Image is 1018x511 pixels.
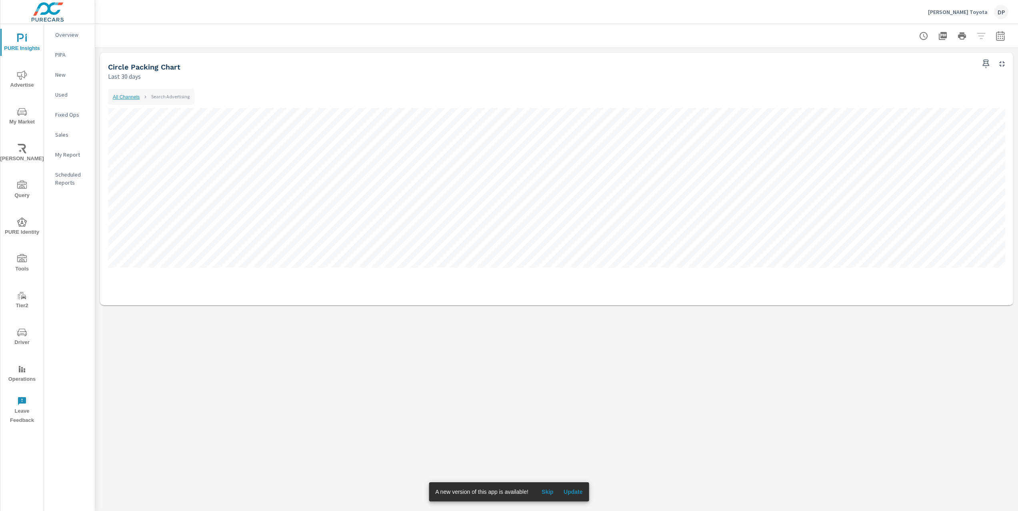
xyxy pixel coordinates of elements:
button: Skip [535,485,560,498]
p: New [55,71,88,79]
span: A new version of this app is available! [435,489,528,495]
p: Scheduled Reports [55,171,88,187]
span: Save this to your personalized report [980,58,992,70]
div: Overview [44,29,95,41]
span: Leave Feedback [3,396,41,425]
span: Tier2 [3,291,41,310]
p: Used [55,91,88,99]
span: Operations [3,364,41,384]
div: nav menu [0,24,44,428]
div: Sales [44,129,95,141]
button: "Export Report to PDF" [935,28,951,44]
p: [PERSON_NAME] Toyota [928,8,988,16]
p: My Report [55,151,88,159]
p: Last 30 days [108,72,141,81]
div: New [44,69,95,81]
span: My Market [3,107,41,127]
p: Overview [55,31,88,39]
span: Advertise [3,70,41,90]
button: Select Date Range [992,28,1008,44]
p: Fixed Ops [55,111,88,119]
nav: chart navigation [108,89,194,105]
a: All Channels [113,94,140,100]
div: DP [994,5,1008,19]
span: Skip [538,488,557,495]
span: Tools [3,254,41,274]
span: [PERSON_NAME] [3,144,41,163]
h5: Circle Packing Chart [108,63,180,71]
span: PURE Identity [3,217,41,237]
span: Driver [3,328,41,347]
p: PIPA [55,51,88,59]
div: Scheduled Reports [44,169,95,189]
span: PURE Insights [3,34,41,53]
p: Search Advertising [151,93,190,100]
p: Sales [55,131,88,139]
button: Print Report [954,28,970,44]
span: Update [564,488,583,495]
button: Minimize Widget [996,58,1008,70]
button: Update [560,485,586,498]
div: Used [44,89,95,101]
div: PIPA [44,49,95,61]
div: My Report [44,149,95,161]
div: Fixed Ops [44,109,95,121]
span: Query [3,181,41,200]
